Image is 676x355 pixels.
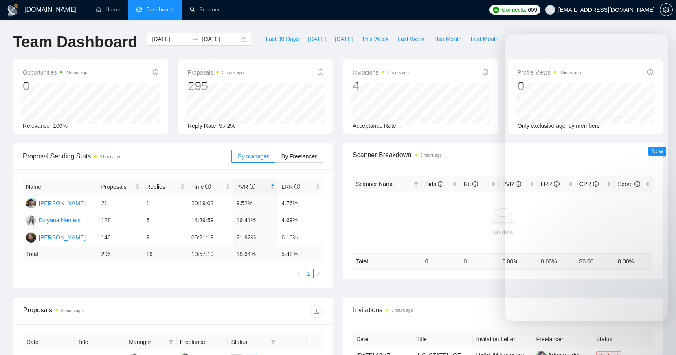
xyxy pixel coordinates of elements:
[271,340,276,344] span: filter
[318,69,323,75] span: info-circle
[353,68,409,77] span: Invitations
[26,215,36,226] img: DN
[356,181,394,187] span: Scanner Name
[304,269,313,278] a: 1
[266,35,299,44] span: Last 30 Days
[23,334,75,350] th: Date
[26,198,36,208] img: AK
[493,7,499,13] img: upwork-logo.png
[26,232,36,243] img: HH
[167,336,175,348] span: filter
[278,195,323,212] td: 4.76%
[98,179,143,195] th: Proposals
[39,233,86,242] div: [PERSON_NAME]
[422,253,461,269] td: 0
[23,151,231,161] span: Proposal Sending Stats
[470,35,498,44] span: Last Month
[660,7,673,13] a: setting
[61,309,83,313] time: 3 hours ago
[125,334,177,350] th: Manager
[53,123,68,129] span: 100%
[98,212,143,229] td: 128
[13,33,137,52] h1: Team Dashboard
[143,195,188,212] td: 1
[294,184,300,189] span: info-circle
[169,340,173,344] span: filter
[330,33,357,46] button: [DATE]
[250,184,255,189] span: info-circle
[188,246,233,262] td: 10:57:19
[278,212,323,229] td: 4.69%
[219,123,235,129] span: 5.42%
[202,35,239,44] input: End date
[39,216,81,225] div: Dziyana Nemets
[483,69,488,75] span: info-circle
[463,181,478,187] span: Re
[66,70,87,75] time: 2 hours ago
[505,34,668,321] iframe: Intercom live chat
[357,33,393,46] button: This Week
[261,33,303,46] button: Last 30 Days
[397,35,424,44] span: Last Week
[433,35,461,44] span: This Month
[188,78,244,94] div: 295
[39,199,86,208] div: [PERSON_NAME]
[393,33,429,46] button: Last Week
[420,153,442,158] time: 3 hours ago
[26,234,86,240] a: HH[PERSON_NAME]
[143,246,188,262] td: 16
[222,70,244,75] time: 3 hours ago
[152,35,189,44] input: Start date
[356,228,650,237] div: No data
[143,212,188,229] td: 6
[316,271,321,276] span: right
[205,184,211,189] span: info-circle
[353,150,653,160] span: Scanner Breakdown
[412,178,420,190] span: filter
[192,36,199,42] span: swap-right
[23,179,98,195] th: Name
[281,153,317,160] span: By Freelancer
[294,269,304,278] li: Previous Page
[660,7,672,13] span: setting
[281,184,300,190] span: LRR
[648,327,668,347] iframe: Intercom live chat
[314,269,323,278] button: right
[146,6,173,13] span: Dashboard
[472,181,478,187] span: info-circle
[660,3,673,16] button: setting
[23,305,173,318] div: Proposals
[425,181,443,187] span: Bids
[499,253,538,269] td: 0.00 %
[143,229,188,246] td: 9
[278,229,323,246] td: 6.16%
[98,229,143,246] td: 146
[26,199,86,206] a: AK[PERSON_NAME]
[75,334,126,350] th: Title
[353,123,396,129] span: Acceptance Rate
[26,217,81,223] a: DNDziyana Nemets
[296,271,301,276] span: left
[188,68,244,77] span: Proposals
[188,229,233,246] td: 06:21:19
[177,334,228,350] th: Freelancer
[23,246,98,262] td: Total
[96,6,120,13] a: homeHome
[233,212,279,229] td: 16.41%
[101,182,134,191] span: Proposals
[353,331,413,347] th: Date
[413,331,473,347] th: Title
[153,69,158,75] span: info-circle
[188,195,233,212] td: 20:19:02
[188,123,216,129] span: Reply Rate
[429,33,466,46] button: This Month
[438,181,443,187] span: info-circle
[414,182,419,186] span: filter
[146,182,179,191] span: Replies
[547,7,553,13] span: user
[192,36,199,42] span: to
[308,35,326,44] span: [DATE]
[98,195,143,212] td: 21
[231,337,268,346] span: Status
